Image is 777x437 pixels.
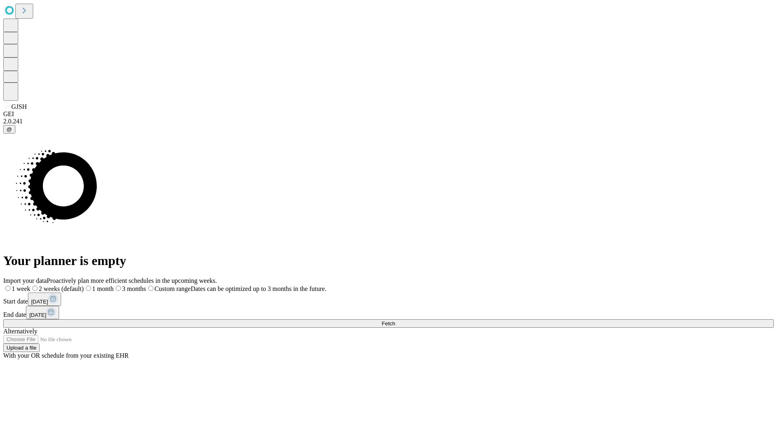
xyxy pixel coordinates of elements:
span: Import your data [3,277,47,284]
button: [DATE] [26,306,59,319]
span: Fetch [382,320,395,327]
button: @ [3,125,15,134]
span: Dates can be optimized up to 3 months in the future. [191,285,326,292]
span: GJSH [11,103,27,110]
span: Alternatively [3,328,37,335]
span: With your OR schedule from your existing EHR [3,352,129,359]
span: [DATE] [31,299,48,305]
span: 1 week [12,285,30,292]
span: [DATE] [29,312,46,318]
div: End date [3,306,774,319]
div: Start date [3,293,774,306]
span: Custom range [155,285,191,292]
button: Upload a file [3,344,40,352]
input: 1 month [86,286,91,291]
button: Fetch [3,319,774,328]
span: 3 months [122,285,146,292]
div: GEI [3,110,774,118]
input: 3 months [116,286,121,291]
span: Proactively plan more efficient schedules in the upcoming weeks. [47,277,217,284]
span: 2 weeks (default) [39,285,84,292]
div: 2.0.241 [3,118,774,125]
span: @ [6,126,12,132]
input: 2 weeks (default) [32,286,38,291]
input: 1 week [5,286,11,291]
span: 1 month [92,285,114,292]
button: [DATE] [28,293,61,306]
input: Custom rangeDates can be optimized up to 3 months in the future. [148,286,153,291]
h1: Your planner is empty [3,253,774,268]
